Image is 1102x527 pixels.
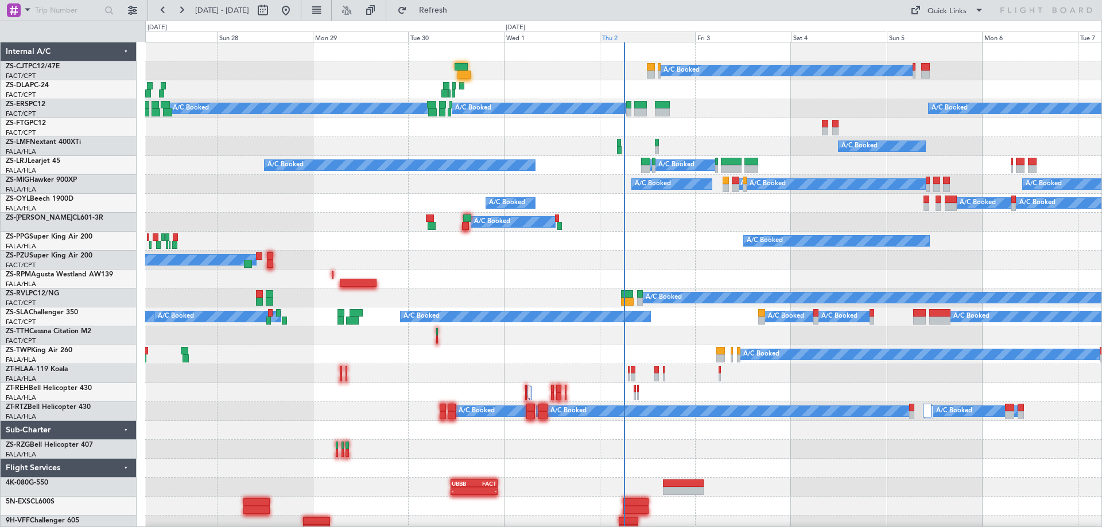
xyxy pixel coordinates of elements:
[6,347,72,354] a: ZS-TWPKing Air 260
[695,32,791,42] div: Fri 3
[6,374,36,383] a: FALA/HLA
[35,2,101,19] input: Trip Number
[6,309,78,316] a: ZS-SLAChallenger 350
[1019,194,1056,212] div: A/C Booked
[6,404,28,411] span: ZT-RTZ
[173,100,209,117] div: A/C Booked
[6,366,68,373] a: ZT-HLAA-119 Koala
[392,1,461,19] button: Refresh
[409,6,457,14] span: Refresh
[6,328,29,335] span: ZS-TTH
[6,196,30,202] span: ZS-OYL
[740,175,777,193] div: A/C Booked
[6,158,28,165] span: ZS-LRJ
[474,213,510,231] div: A/C Booked
[6,328,91,335] a: ZS-TTHCessna Citation M2
[403,308,440,325] div: A/C Booked
[504,32,600,42] div: Wed 1
[6,517,79,524] a: 9H-VFFChallenger 605
[6,498,55,505] a: 5N-EXSCL600S
[932,100,968,117] div: A/C Booked
[6,101,45,108] a: ZS-ERSPC12
[6,412,36,421] a: FALA/HLA
[6,290,29,297] span: ZS-RVL
[6,82,30,89] span: ZS-DLA
[459,403,495,420] div: A/C Booked
[747,232,783,249] div: A/C Booked
[455,100,491,117] div: A/C Booked
[905,1,990,19] button: Quick Links
[217,32,313,42] div: Sun 28
[6,158,60,165] a: ZS-LRJLearjet 45
[6,82,49,89] a: ZS-DLAPC-24
[791,32,887,42] div: Sat 4
[6,261,36,270] a: FACT/CPT
[6,110,36,118] a: FACT/CPT
[6,63,28,70] span: ZS-CJT
[6,290,59,297] a: ZS-RVLPC12/NG
[953,308,990,325] div: A/C Booked
[6,177,29,184] span: ZS-MIG
[6,147,36,156] a: FALA/HLA
[6,72,36,80] a: FACT/CPT
[6,299,36,307] a: FACT/CPT
[6,385,92,392] a: ZT-REHBell Helicopter 430
[506,23,525,33] div: [DATE]
[6,214,72,221] span: ZS-[PERSON_NAME]
[6,309,29,316] span: ZS-SLA
[6,442,30,448] span: ZS-RZG
[6,479,29,486] span: 4K-080
[635,175,671,193] div: A/C Booked
[6,337,36,345] a: FACT/CPT
[6,450,36,459] a: FALA/HLA
[6,233,92,240] a: ZS-PPGSuper King Air 200
[6,204,36,213] a: FALA/HLA
[6,252,92,259] a: ZS-PZUSuper King Air 200
[6,252,29,259] span: ZS-PZU
[121,32,217,42] div: Sat 27
[6,242,36,251] a: FALA/HLA
[6,498,30,505] span: 5N-EXS
[6,139,81,146] a: ZS-LMFNextant 400XTi
[6,120,46,127] a: ZS-FTGPC12
[1026,175,1062,193] div: A/C Booked
[550,403,587,420] div: A/C Booked
[6,385,29,392] span: ZT-REH
[313,32,409,42] div: Mon 29
[6,166,36,175] a: FALA/HLA
[474,487,496,494] div: -
[750,175,786,193] div: A/C Booked
[6,393,36,402] a: FALA/HLA
[6,404,91,411] a: ZT-RTZBell Helicopter 430
[6,517,30,524] span: 9H-VFF
[6,214,103,221] a: ZS-[PERSON_NAME]CL601-3R
[6,91,36,99] a: FACT/CPT
[6,233,29,240] span: ZS-PPG
[658,157,694,174] div: A/C Booked
[6,128,36,137] a: FACT/CPT
[452,480,474,487] div: UBBB
[408,32,504,42] div: Tue 30
[6,101,29,108] span: ZS-ERS
[6,196,73,202] a: ZS-OYLBeech 1900D
[6,280,36,288] a: FALA/HLA
[6,185,36,194] a: FALA/HLA
[841,138,878,155] div: A/C Booked
[600,32,696,42] div: Thu 2
[6,356,36,364] a: FALA/HLA
[6,63,60,70] a: ZS-CJTPC12/47E
[6,271,113,278] a: ZS-RPMAgusta Westland AW139
[148,23,167,33] div: [DATE]
[6,120,29,127] span: ZS-FTG
[887,32,983,42] div: Sun 5
[195,5,249,15] span: [DATE] - [DATE]
[158,308,194,325] div: A/C Booked
[982,32,1078,42] div: Mon 6
[6,177,77,184] a: ZS-MIGHawker 900XP
[928,6,967,17] div: Quick Links
[646,289,682,306] div: A/C Booked
[6,479,48,486] a: 4K-080G-550
[6,318,36,326] a: FACT/CPT
[743,346,779,363] div: A/C Booked
[6,347,31,354] span: ZS-TWP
